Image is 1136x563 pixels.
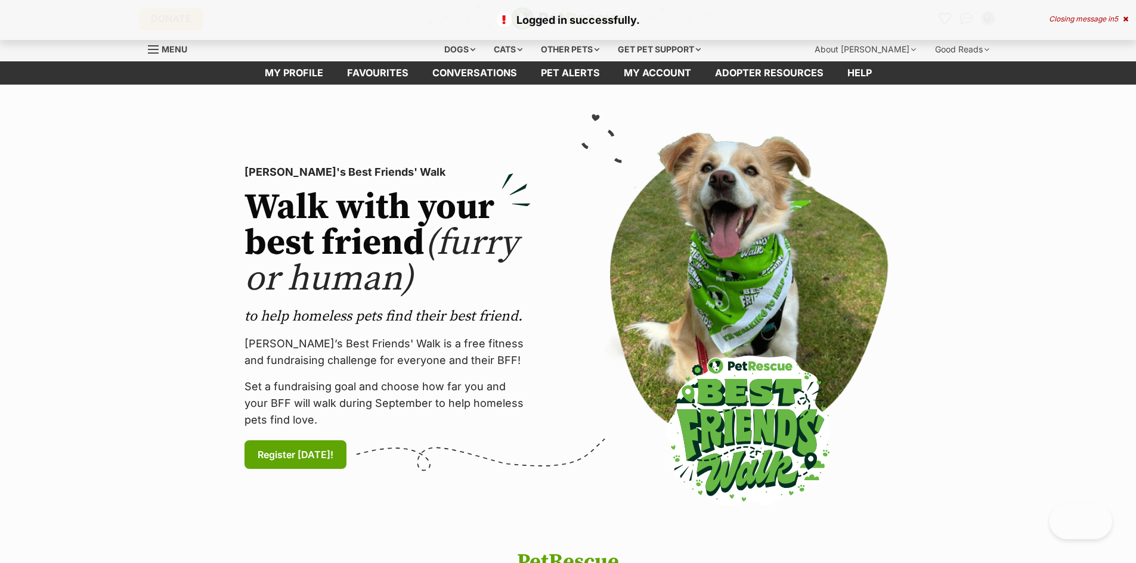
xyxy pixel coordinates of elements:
[162,44,187,54] span: Menu
[806,38,924,61] div: About [PERSON_NAME]
[148,38,196,59] a: Menu
[244,440,346,469] a: Register [DATE]!
[927,38,998,61] div: Good Reads
[612,61,703,85] a: My account
[258,447,333,462] span: Register [DATE]!
[436,38,484,61] div: Dogs
[335,61,420,85] a: Favourites
[253,61,335,85] a: My profile
[609,38,709,61] div: Get pet support
[485,38,531,61] div: Cats
[244,307,531,326] p: to help homeless pets find their best friend.
[244,190,531,297] h2: Walk with your best friend
[1050,503,1112,539] iframe: Help Scout Beacon - Open
[244,221,518,301] span: (furry or human)
[529,61,612,85] a: Pet alerts
[835,61,884,85] a: Help
[244,164,531,181] p: [PERSON_NAME]'s Best Friends' Walk
[420,61,529,85] a: conversations
[703,61,835,85] a: Adopter resources
[533,38,608,61] div: Other pets
[244,378,531,428] p: Set a fundraising goal and choose how far you and your BFF will walk during September to help hom...
[244,335,531,369] p: [PERSON_NAME]’s Best Friends' Walk is a free fitness and fundraising challenge for everyone and t...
